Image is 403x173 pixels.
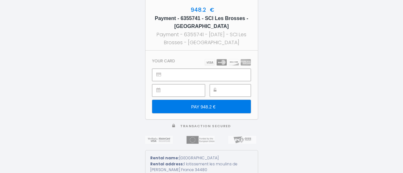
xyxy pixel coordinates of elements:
[150,155,253,161] div: [GEOGRAPHIC_DATA]
[152,59,175,63] h3: Your card
[180,124,231,128] span: Transaction secured
[224,85,251,96] iframe: Secure payment input frame
[150,161,184,167] strong: Rental address:
[151,31,252,46] div: Payment - 6355741 - [DATE] - SCI Les Brosses - [GEOGRAPHIC_DATA]
[151,14,252,31] h5: Payment - 6355741 - SCI Les Brosses - [GEOGRAPHIC_DATA]
[150,155,179,161] strong: Rental name:
[189,6,214,14] span: 948.2 €
[166,85,204,96] iframe: Secure payment input frame
[152,100,251,113] input: PAY 948.2 €
[166,69,250,81] iframe: Secure payment input frame
[205,59,251,66] img: carts.png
